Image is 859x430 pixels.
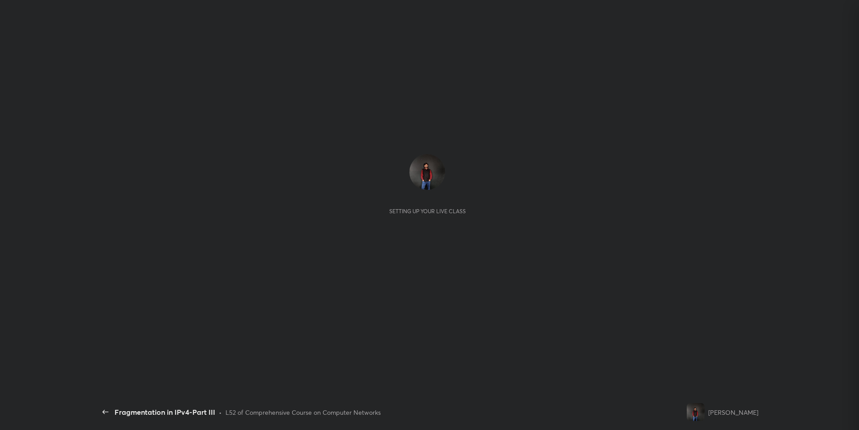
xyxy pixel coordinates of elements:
div: L52 of Comprehensive Course on Computer Networks [225,408,381,417]
img: 0cf1bf49248344338ee83de1f04af710.9781463_3 [409,154,445,190]
div: Fragmentation in IPv4-Part III [115,407,215,417]
div: [PERSON_NAME] [708,408,758,417]
img: 0cf1bf49248344338ee83de1f04af710.9781463_3 [687,403,705,421]
div: • [219,408,222,417]
div: Setting up your live class [389,208,466,215]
